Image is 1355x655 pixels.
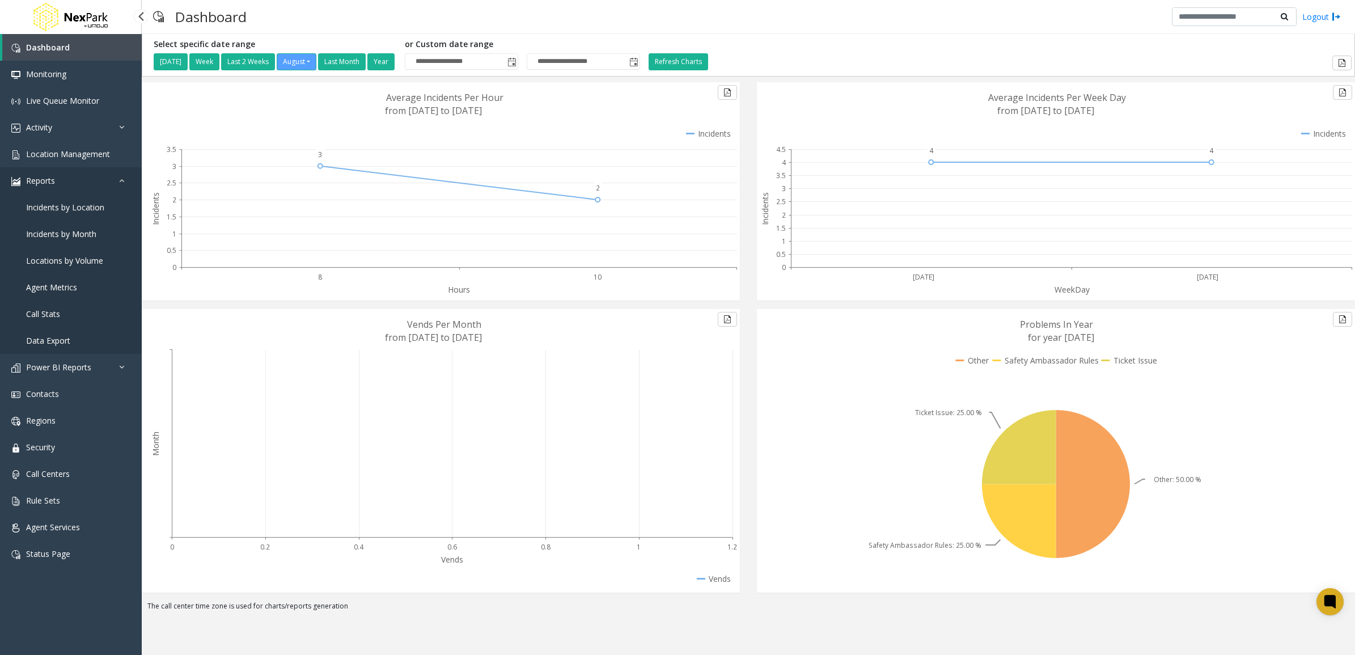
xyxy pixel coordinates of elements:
[26,309,60,319] span: Call Stats
[1333,312,1352,327] button: Export to pdf
[448,284,470,295] text: Hours
[172,195,176,205] text: 2
[627,54,640,70] span: Toggle popup
[172,229,176,239] text: 1
[26,415,56,426] span: Regions
[26,255,103,266] span: Locations by Volume
[776,250,786,259] text: 0.5
[11,124,20,133] img: 'icon'
[649,53,708,70] button: Refresh Charts
[26,548,70,559] span: Status Page
[11,443,20,453] img: 'icon'
[1197,272,1218,282] text: [DATE]
[26,42,70,53] span: Dashboard
[869,540,981,550] text: Safety Ambassador Rules: 25.00 %
[637,542,641,552] text: 1
[11,70,20,79] img: 'icon'
[26,282,77,293] span: Agent Metrics
[150,432,161,456] text: Month
[385,104,482,117] text: from [DATE] to [DATE]
[277,53,316,70] button: August
[26,495,60,506] span: Rule Sets
[11,497,20,506] img: 'icon'
[11,550,20,559] img: 'icon'
[727,542,737,552] text: 1.2
[1154,475,1201,484] text: Other: 50.00 %
[596,183,600,193] text: 2
[988,91,1126,104] text: Average Incidents Per Week Day
[11,364,20,373] img: 'icon'
[26,388,59,399] span: Contacts
[11,150,20,159] img: 'icon'
[26,468,70,479] span: Call Centers
[782,210,786,220] text: 2
[172,263,176,272] text: 0
[318,272,322,282] text: 8
[189,53,219,70] button: Week
[718,85,737,100] button: Export to pdf
[776,145,786,154] text: 4.5
[505,54,518,70] span: Toggle popup
[594,272,602,282] text: 10
[782,263,786,272] text: 0
[26,122,52,133] span: Activity
[26,442,55,453] span: Security
[1028,331,1094,344] text: for year [DATE]
[318,53,366,70] button: Last Month
[782,236,786,246] text: 1
[26,522,80,533] span: Agent Services
[142,601,1355,617] div: The call center time zone is used for charts/reports generation
[167,178,176,188] text: 2.5
[167,145,176,154] text: 3.5
[718,312,737,327] button: Export to pdf
[26,335,70,346] span: Data Export
[915,408,982,417] text: Ticket Issue: 25.00 %
[760,192,770,225] text: Incidents
[782,184,786,193] text: 3
[26,202,104,213] span: Incidents by Location
[26,149,110,159] span: Location Management
[447,542,457,552] text: 0.6
[167,246,176,255] text: 0.5
[154,40,396,49] h5: Select specific date range
[260,542,270,552] text: 0.2
[1332,56,1352,70] button: Export to pdf
[776,171,786,180] text: 3.5
[367,53,395,70] button: Year
[405,40,640,49] h5: or Custom date range
[997,104,1094,117] text: from [DATE] to [DATE]
[354,542,364,552] text: 0.4
[167,212,176,222] text: 1.5
[1209,146,1214,155] text: 4
[221,53,275,70] button: Last 2 Weeks
[1302,11,1341,23] a: Logout
[11,97,20,106] img: 'icon'
[776,197,786,206] text: 2.5
[776,223,786,233] text: 1.5
[2,34,142,61] a: Dashboard
[170,3,252,31] h3: Dashboard
[153,3,164,31] img: pageIcon
[441,554,463,565] text: Vends
[154,53,188,70] button: [DATE]
[1055,284,1090,295] text: WeekDay
[26,362,91,373] span: Power BI Reports
[26,69,66,79] span: Monitoring
[318,150,322,159] text: 3
[170,542,174,552] text: 0
[11,470,20,479] img: 'icon'
[1020,318,1093,331] text: Problems In Year
[172,162,176,171] text: 3
[782,158,786,167] text: 4
[385,331,482,344] text: from [DATE] to [DATE]
[407,318,481,331] text: Vends Per Month
[913,272,934,282] text: [DATE]
[26,175,55,186] span: Reports
[150,192,161,225] text: Incidents
[386,91,503,104] text: Average Incidents Per Hour
[1333,85,1352,100] button: Export to pdf
[26,229,96,239] span: Incidents by Month
[11,417,20,426] img: 'icon'
[541,542,551,552] text: 0.8
[26,95,99,106] span: Live Queue Monitor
